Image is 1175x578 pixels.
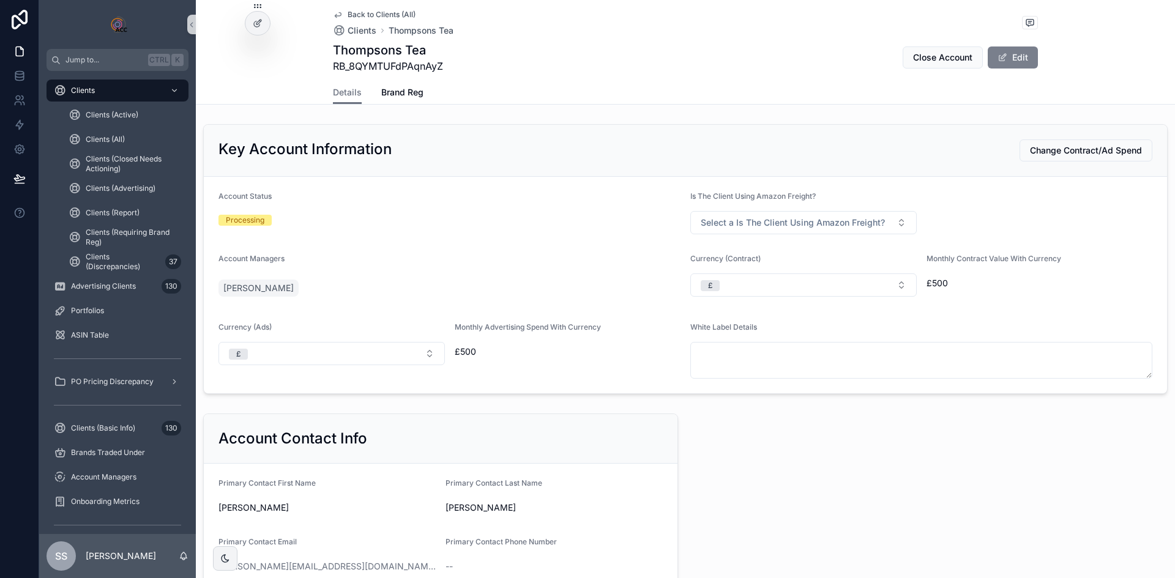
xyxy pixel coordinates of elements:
a: Onboarding Metrics [47,491,188,513]
span: Clients (Report) [86,208,140,218]
div: £ [708,280,712,291]
span: Brands Traded Under [71,448,145,458]
button: Close Account [903,46,983,69]
a: Clients (Closed Needs Actioning) [61,153,188,175]
div: 37 [165,254,181,269]
span: RB_8QYMTUFdPAqnAyZ [333,59,443,73]
span: Close Account [913,51,972,64]
div: scrollable content [39,71,196,534]
span: Clients [71,86,95,95]
span: Monthly Advertising Spend With Currency [455,322,601,332]
button: Change Contract/Ad Spend [1020,139,1152,161]
img: App logo [108,15,127,34]
button: Jump to...CtrlK [47,49,188,71]
a: Clients (Advertising) [61,177,188,199]
span: Clients (Advertising) [86,183,155,193]
a: Clients (Report) [61,202,188,224]
span: Jump to... [65,55,143,65]
div: Processing [226,215,264,226]
span: K [173,55,182,65]
a: ASIN Table [47,324,188,346]
span: Primary Contact Email [218,537,297,546]
span: Portfolios [71,306,104,316]
span: Clients [348,24,376,37]
span: PO Pricing Discrepancy [71,377,154,387]
h1: Thompsons Tea [333,42,443,59]
span: Onboarding Metrics [71,497,140,506]
a: Account Managers [47,466,188,488]
span: Clients (Active) [86,110,138,120]
span: Clients (All) [86,135,125,144]
a: Back to Clients (All) [333,10,416,20]
span: Primary Contact First Name [218,478,316,487]
a: Details [333,81,362,105]
span: [PERSON_NAME] [446,502,663,514]
a: Clients (All) [61,128,188,150]
span: Back to Clients (All) [348,10,416,20]
a: [PERSON_NAME] [218,280,299,297]
div: 130 [162,421,181,435]
a: Clients [47,80,188,102]
a: Brand Reg [381,81,423,106]
span: Brand Reg [381,86,423,98]
span: Currency (Ads) [218,322,272,332]
span: £500 [927,277,1153,289]
span: Clients (Closed Needs Actioning) [86,154,176,174]
span: SS [55,549,67,563]
span: Is The Client Using Amazon Freight? [690,191,816,201]
h2: Key Account Information [218,139,392,159]
a: Portfolios [47,300,188,322]
button: Edit [988,46,1038,69]
button: Select Button [690,211,917,234]
h2: Account Contact Info [218,429,367,448]
a: Thompsons Tea [389,24,453,37]
span: Monthly Contract Value With Currency [927,254,1061,263]
a: Brands Traded Under [47,442,188,464]
span: [PERSON_NAME] [223,282,294,294]
span: Account Status [218,191,272,201]
span: Currency (Contract) [690,254,761,263]
span: Details [333,86,362,98]
span: Select a Is The Client Using Amazon Freight? [701,217,885,229]
span: -- [446,560,453,572]
span: Ctrl [148,54,170,66]
div: 130 [162,279,181,294]
a: Advertising Clients130 [47,275,188,297]
span: Primary Contact Last Name [446,478,542,487]
span: £500 [455,346,681,358]
span: Change Contract/Ad Spend [1030,144,1142,157]
span: Primary Contact Phone Number [446,537,557,546]
a: Clients (Active) [61,104,188,126]
div: £ [236,349,241,360]
span: ASIN Table [71,330,109,340]
span: White Label Details [690,322,757,332]
a: Clients (Discrepancies)37 [61,251,188,273]
span: Account Managers [218,254,285,263]
a: PO Pricing Discrepancy [47,371,188,393]
span: Advertising Clients [71,281,136,291]
span: Account Managers [71,472,136,482]
span: Clients (Requiring Brand Reg) [86,228,176,247]
a: [PERSON_NAME][EMAIL_ADDRESS][DOMAIN_NAME] [218,560,436,572]
span: [PERSON_NAME] [218,502,436,514]
button: Select Button [690,273,917,297]
a: Clients (Basic Info)130 [47,417,188,439]
a: Clients (Requiring Brand Reg) [61,226,188,248]
button: Select Button [218,342,445,365]
span: Clients (Basic Info) [71,423,135,433]
a: Clients [333,24,376,37]
span: Clients (Discrepancies) [86,252,160,272]
p: [PERSON_NAME] [86,550,156,562]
